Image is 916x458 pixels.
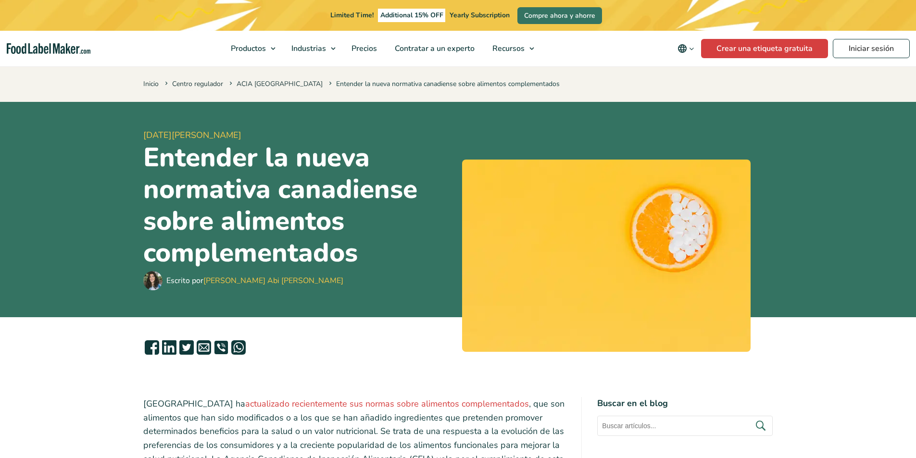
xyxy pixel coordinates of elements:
[143,129,454,142] span: [DATE][PERSON_NAME]
[143,142,454,269] h1: Entender la nueva normativa canadiense sobre alimentos complementados
[343,31,384,66] a: Precios
[386,31,481,66] a: Contratar a un experto
[701,39,828,58] a: Crear una etiqueta gratuita
[172,79,223,88] a: Centro regulador
[489,43,526,54] span: Recursos
[597,397,773,410] h4: Buscar en el blog
[143,79,159,88] a: Inicio
[143,271,163,290] img: Maria Abi Hanna - Etiquetadora de alimentos
[283,31,340,66] a: Industrias
[671,39,701,58] button: Change language
[237,79,323,88] a: ACIA [GEOGRAPHIC_DATA]
[203,275,343,286] a: [PERSON_NAME] Abi [PERSON_NAME]
[228,43,267,54] span: Productos
[222,31,280,66] a: Productos
[378,9,446,22] span: Additional 15% OFF
[392,43,476,54] span: Contratar a un experto
[289,43,327,54] span: Industrias
[349,43,378,54] span: Precios
[833,39,910,58] a: Iniciar sesión
[327,79,560,88] span: Entender la nueva normativa canadiense sobre alimentos complementados
[484,31,539,66] a: Recursos
[330,11,374,20] span: Limited Time!
[517,7,602,24] a: Compre ahora y ahorre
[597,416,773,436] input: Buscar artículos...
[166,275,343,286] div: Escrito por
[450,11,510,20] span: Yearly Subscription
[245,398,529,409] a: actualizado recientemente sus normas sobre alimentos complementados
[7,43,90,54] a: Food Label Maker homepage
